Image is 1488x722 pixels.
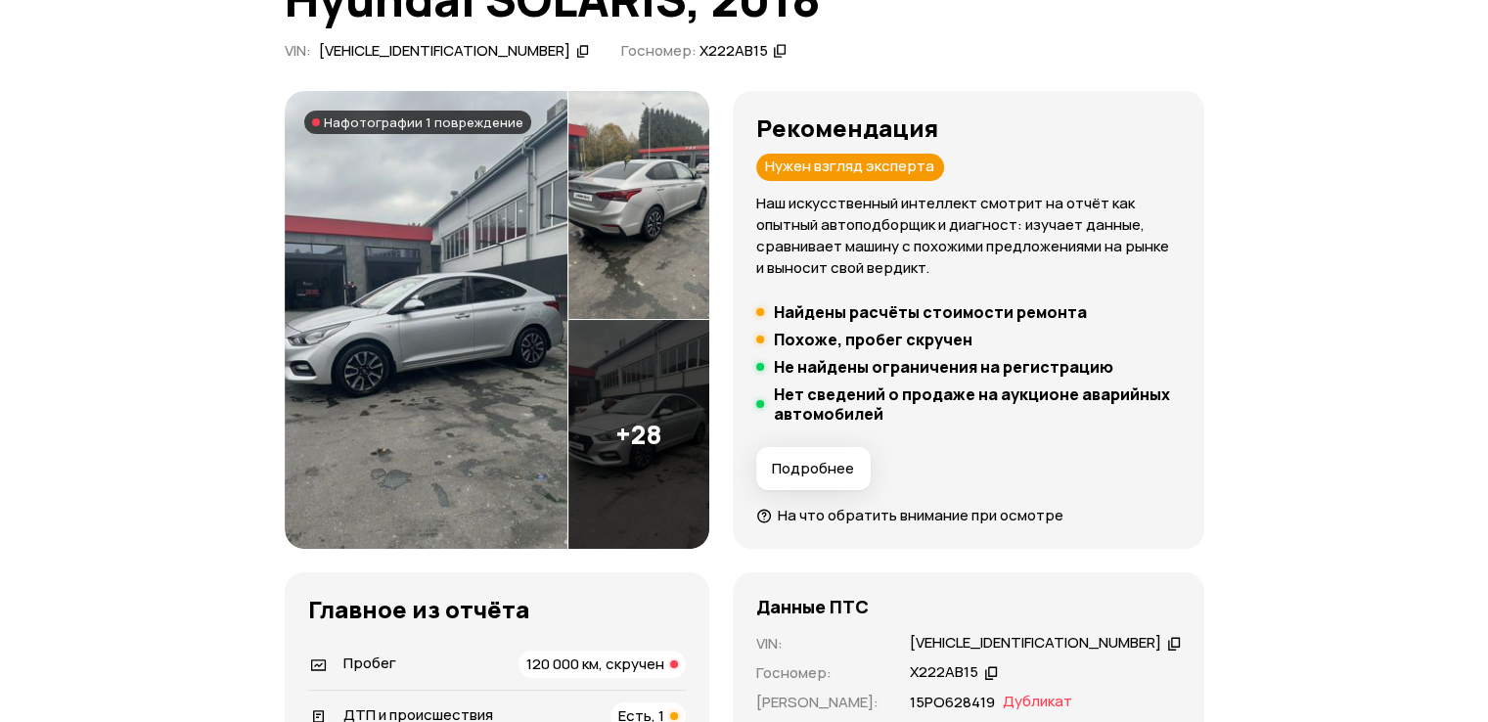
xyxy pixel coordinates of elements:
[308,596,686,623] h3: Главное из отчёта
[756,505,1063,525] a: На что обратить внимание при осмотре
[756,692,886,713] p: [PERSON_NAME] :
[756,154,944,181] div: Нужен взгляд эксперта
[756,193,1181,279] p: Наш искусственный интеллект смотрит на отчёт как опытный автоподборщик и диагност: изучает данные...
[756,633,886,654] p: VIN :
[774,330,972,349] h5: Похоже, пробег скручен
[778,505,1063,525] span: На что обратить внимание при осмотре
[910,692,995,713] p: 15РО628419
[756,447,871,490] button: Подробнее
[285,40,311,61] span: VIN :
[526,654,664,674] span: 120 000 км, скручен
[774,357,1113,377] h5: Не найдены ограничения на регистрацию
[774,384,1181,424] h5: Нет сведений о продаже на аукционе аварийных автомобилей
[343,653,396,673] span: Пробег
[910,633,1161,654] div: [VEHICLE_IDENTIFICATION_NUMBER]
[319,41,570,62] div: [VEHICLE_IDENTIFICATION_NUMBER]
[756,662,886,684] p: Госномер :
[756,114,1181,142] h3: Рекомендация
[699,41,767,62] div: Х222АВ15
[324,114,523,130] span: На фотографии 1 повреждение
[772,459,854,478] span: Подробнее
[620,40,696,61] span: Госномер:
[756,596,869,617] h4: Данные ПТС
[1003,692,1072,713] span: Дубликат
[774,302,1087,322] h5: Найдены расчёты стоимости ремонта
[910,662,978,683] div: Х222АВ15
